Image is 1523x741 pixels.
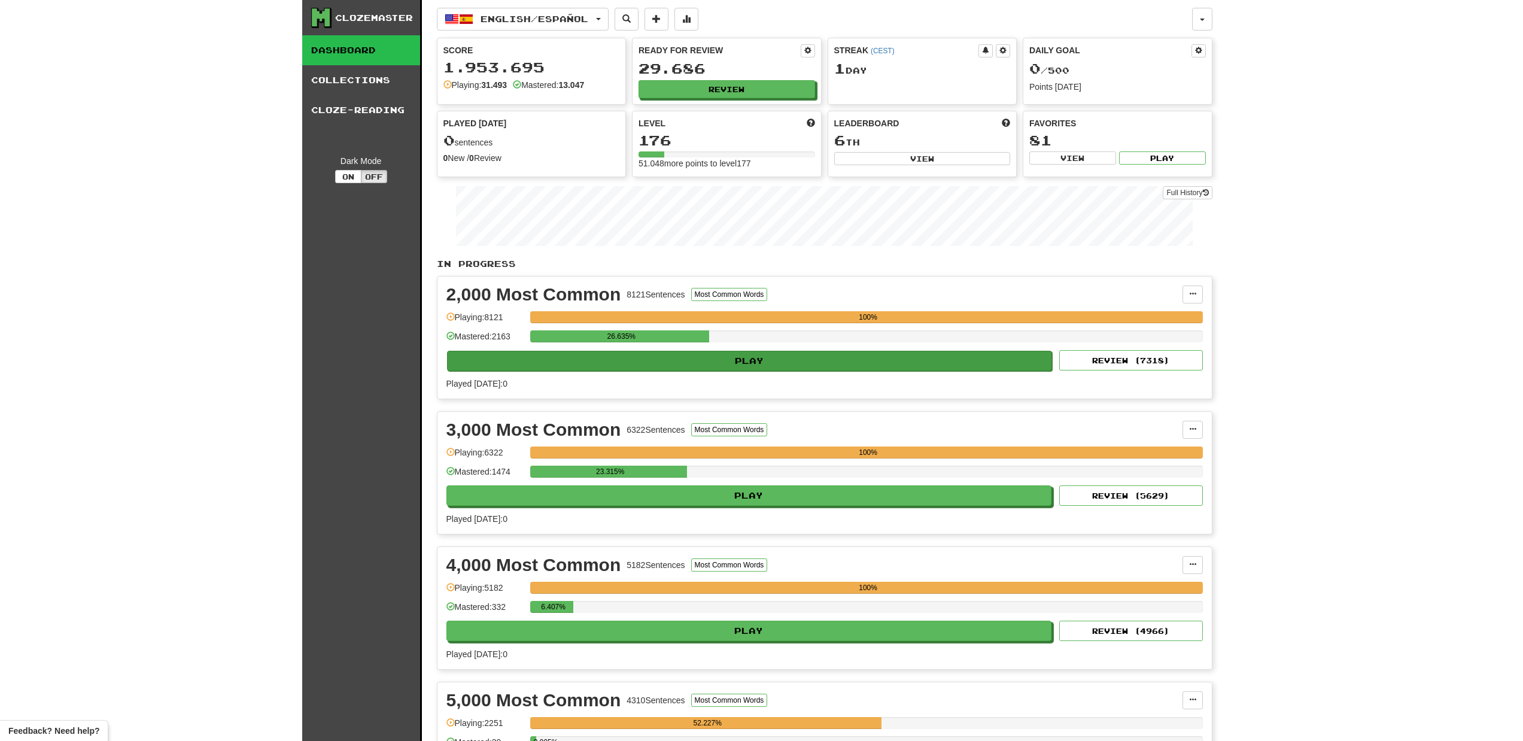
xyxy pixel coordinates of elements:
[443,153,448,163] strong: 0
[834,152,1011,165] button: View
[302,65,420,95] a: Collections
[834,44,979,56] div: Streak
[311,155,411,167] div: Dark Mode
[639,117,665,129] span: Level
[446,330,524,350] div: Mastered: 2163
[446,311,524,331] div: Playing: 8121
[443,133,620,148] div: sentences
[481,14,588,24] span: English / Español
[446,485,1052,506] button: Play
[446,421,621,439] div: 3,000 Most Common
[639,44,801,56] div: Ready for Review
[627,288,685,300] div: 8121 Sentences
[469,153,474,163] strong: 0
[1029,117,1206,129] div: Favorites
[558,80,584,90] strong: 13.047
[302,95,420,125] a: Cloze-Reading
[534,466,687,478] div: 23.315%
[834,132,846,148] span: 6
[437,258,1212,270] p: In Progress
[534,447,1203,458] div: 100%
[446,649,507,659] span: Played [DATE]: 0
[534,601,573,613] div: 6.407%
[639,61,815,76] div: 29.686
[1029,133,1206,148] div: 81
[834,61,1011,77] div: Day
[1163,186,1212,199] a: Full History
[691,423,768,436] button: Most Common Words
[534,717,881,729] div: 52.227%
[834,133,1011,148] div: th
[1029,44,1191,57] div: Daily Goal
[1029,65,1069,75] span: / 500
[443,44,620,56] div: Score
[534,311,1203,323] div: 100%
[446,717,524,737] div: Playing: 2251
[871,47,895,55] a: (CEST)
[447,351,1053,371] button: Play
[1029,151,1116,165] button: View
[446,691,621,709] div: 5,000 Most Common
[446,286,621,303] div: 2,000 Most Common
[446,466,524,485] div: Mastered: 1474
[834,117,899,129] span: Leaderboard
[691,694,768,707] button: Most Common Words
[302,35,420,65] a: Dashboard
[534,330,709,342] div: 26.635%
[615,8,639,31] button: Search sentences
[1029,81,1206,93] div: Points [DATE]
[443,152,620,164] div: New / Review
[534,582,1203,594] div: 100%
[639,80,815,98] button: Review
[335,12,413,24] div: Clozemaster
[1002,117,1010,129] span: This week in points, UTC
[361,170,387,183] button: Off
[627,424,685,436] div: 6322 Sentences
[1059,621,1203,641] button: Review (4966)
[446,514,507,524] span: Played [DATE]: 0
[807,117,815,129] span: Score more points to level up
[1119,151,1206,165] button: Play
[8,725,99,737] span: Open feedback widget
[446,601,524,621] div: Mastered: 332
[691,288,768,301] button: Most Common Words
[1029,60,1041,77] span: 0
[443,132,455,148] span: 0
[437,8,609,31] button: English/Español
[443,60,620,75] div: 1.953.695
[1059,350,1203,370] button: Review (7318)
[627,559,685,571] div: 5182 Sentences
[691,558,768,572] button: Most Common Words
[645,8,668,31] button: Add sentence to collection
[627,694,685,706] div: 4310 Sentences
[834,60,846,77] span: 1
[446,582,524,602] div: Playing: 5182
[1059,485,1203,506] button: Review (5629)
[481,80,507,90] strong: 31.493
[446,447,524,466] div: Playing: 6322
[639,157,815,169] div: 51.048 more points to level 177
[446,379,507,388] span: Played [DATE]: 0
[639,133,815,148] div: 176
[443,117,507,129] span: Played [DATE]
[446,556,621,574] div: 4,000 Most Common
[513,79,584,91] div: Mastered:
[446,621,1052,641] button: Play
[335,170,361,183] button: On
[443,79,507,91] div: Playing:
[674,8,698,31] button: More stats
